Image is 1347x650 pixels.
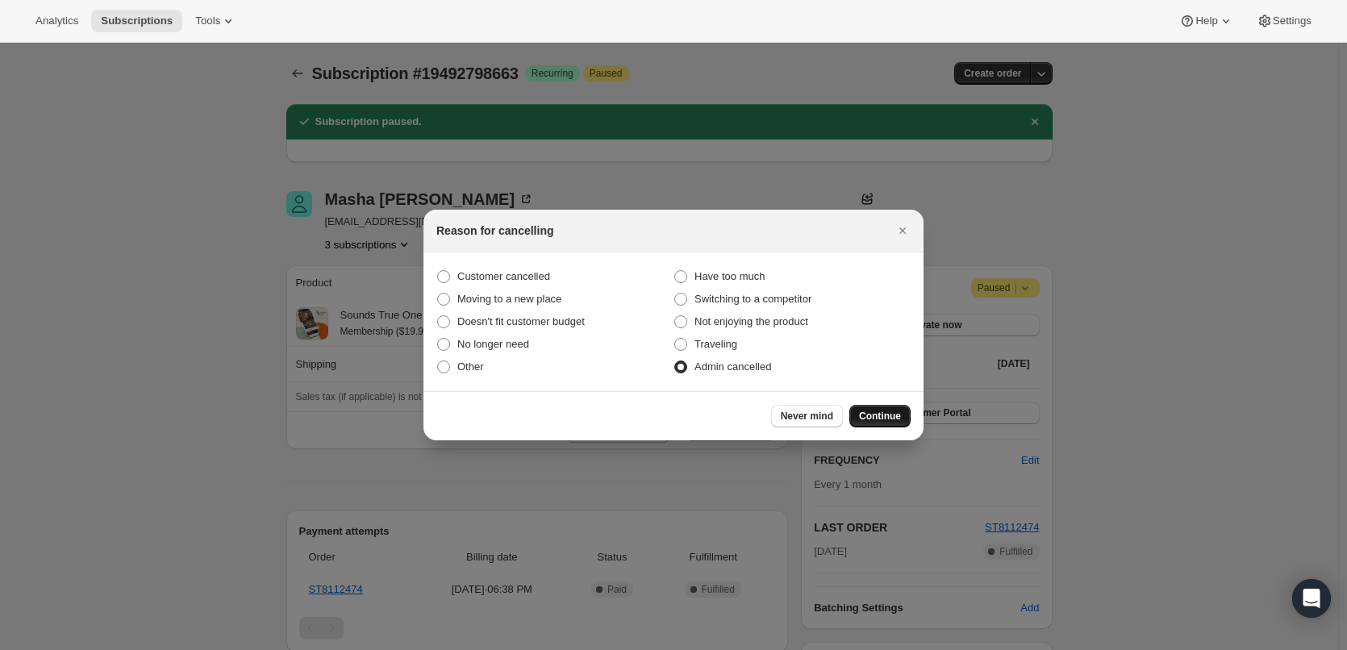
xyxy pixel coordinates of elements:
span: Doesn't fit customer budget [457,315,585,327]
span: Analytics [35,15,78,27]
span: Moving to a new place [457,293,561,305]
button: Help [1170,10,1243,32]
span: Switching to a competitor [694,293,811,305]
span: Customer cancelled [457,270,550,282]
span: Admin cancelled [694,360,771,373]
button: Tools [186,10,246,32]
span: Tools [195,15,220,27]
span: Continue [859,410,901,423]
div: Open Intercom Messenger [1292,579,1331,618]
span: Not enjoying the product [694,315,808,327]
span: No longer need [457,338,529,350]
button: Analytics [26,10,88,32]
span: Never mind [781,410,833,423]
button: Close [891,219,914,242]
button: Settings [1247,10,1321,32]
button: Continue [849,405,911,427]
button: Never mind [771,405,843,427]
span: Traveling [694,338,737,350]
button: Subscriptions [91,10,182,32]
span: Settings [1273,15,1312,27]
span: Help [1195,15,1217,27]
span: Other [457,360,484,373]
span: Have too much [694,270,765,282]
h2: Reason for cancelling [436,223,553,239]
span: Subscriptions [101,15,173,27]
